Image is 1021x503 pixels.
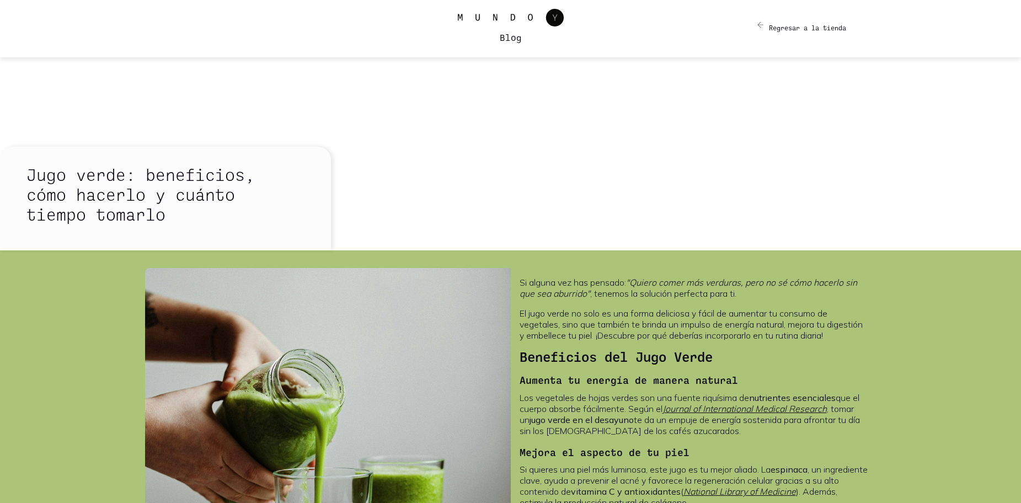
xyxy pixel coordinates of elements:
[180,9,842,49] a: Blog
[520,349,713,365] b: Beneficios del Jugo Verde
[749,392,836,403] b: nutrientes esenciales
[771,464,808,475] b: espinaca
[571,486,681,497] b: vitamina C y antioxidantes
[520,374,738,386] b: Aumenta tu energía de manera natural
[26,164,296,224] h2: Jugo verde: beneficios, cómo hacerlo y cuánto tiempo tomarlo
[520,392,868,436] p: Los vegetales de hojas verdes son una fuente riquísima de que el cuerpo absorbe fácilmente. Según...
[520,308,868,341] p: El jugo verde no solo es una forma deliciosa y fácil de aumentar tu consumo de vegetales, sino qu...
[757,21,846,36] a: Regresar a la tienda
[683,486,796,497] a: National Library of Medicine
[500,31,522,44] h4: Blog
[520,277,857,299] i: "Quiero comer más verduras, pero no sé cómo hacerlo sin que sea aburrido"
[530,414,634,425] b: jugo verde en el desayuno
[662,403,827,414] a: Journal of International Medical Research
[520,277,868,299] p: Si alguna vez has pensado: , tenemos la solución perfecta para ti.
[520,446,689,458] b: Mejora el aspecto de tu piel
[769,19,846,32] h6: Regresar a la tienda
